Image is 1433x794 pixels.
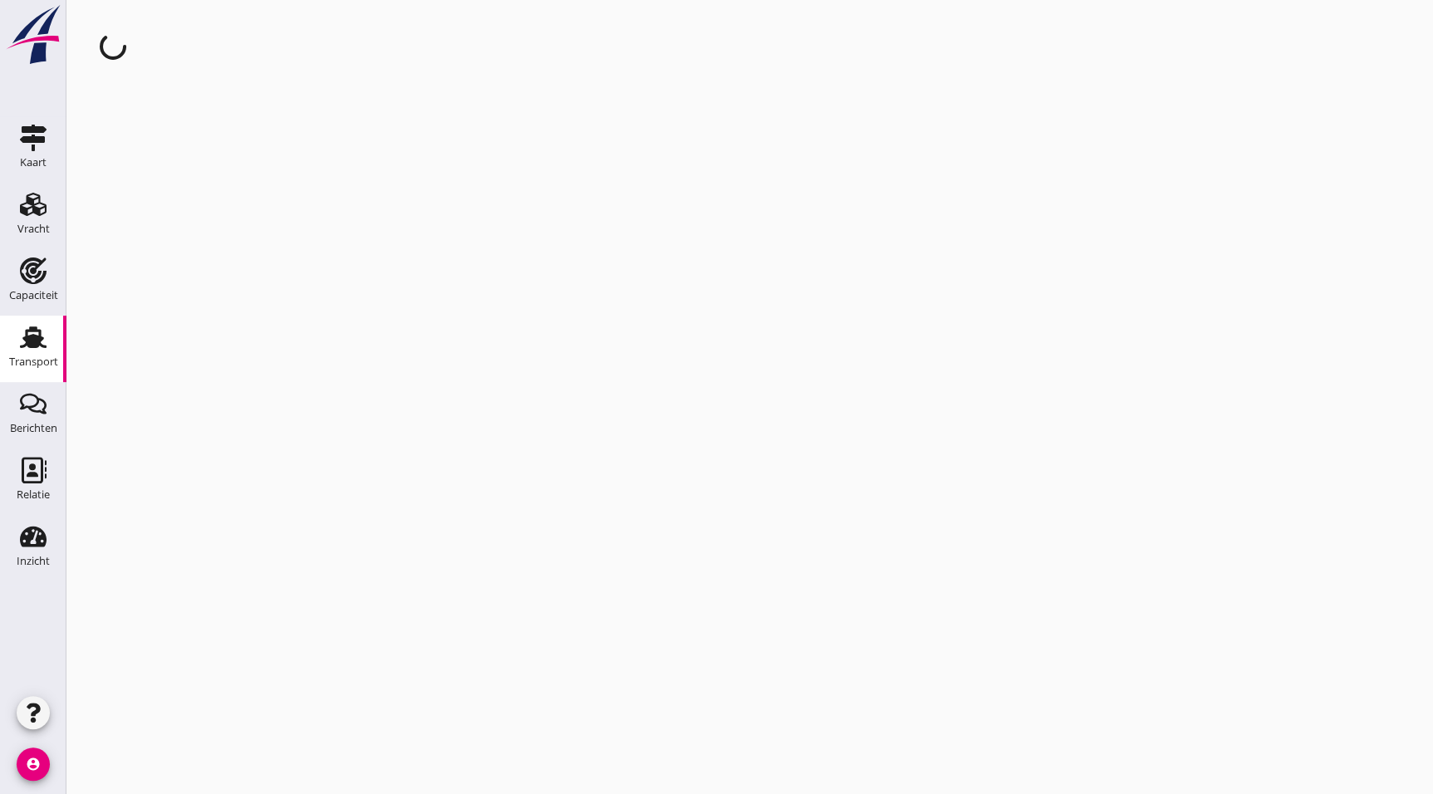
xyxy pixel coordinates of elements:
div: Relatie [17,489,50,500]
div: Transport [9,356,58,367]
div: Inzicht [17,556,50,566]
div: Berichten [10,423,57,434]
div: Kaart [20,157,47,168]
div: Capaciteit [9,290,58,301]
div: Vracht [17,223,50,234]
img: logo-small.a267ee39.svg [3,4,63,66]
i: account_circle [17,747,50,781]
